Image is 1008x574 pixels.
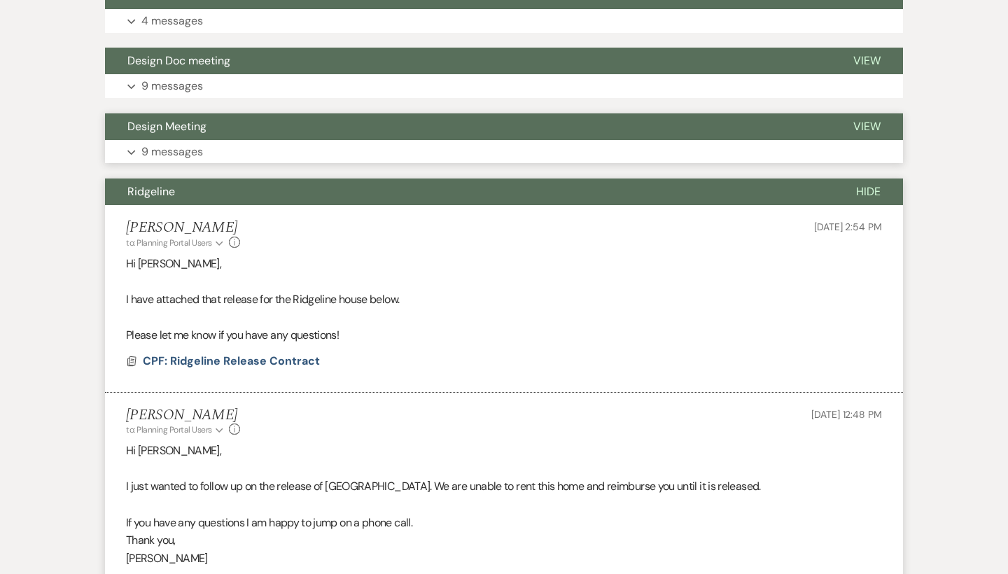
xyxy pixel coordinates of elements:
button: 9 messages [105,140,903,164]
p: Hi [PERSON_NAME], [126,442,882,460]
span: [DATE] 12:48 PM [811,408,882,421]
span: View [853,53,881,68]
button: to: Planning Portal Users [126,237,225,249]
p: Please let me know if you have any questions! [126,326,882,344]
p: Thank you, [126,531,882,549]
button: View [831,113,903,140]
p: 9 messages [141,77,203,95]
span: [DATE] 2:54 PM [814,220,882,233]
p: Hi [PERSON_NAME], [126,255,882,273]
button: Ridgeline [105,178,834,205]
p: [PERSON_NAME] [126,549,882,568]
span: Ridgeline [127,184,175,199]
span: to: Planning Portal Users [126,424,212,435]
h5: [PERSON_NAME] [126,219,240,237]
p: 9 messages [141,143,203,161]
button: View [831,48,903,74]
p: I just wanted to follow up on the release of [GEOGRAPHIC_DATA]. We are unable to rent this home a... [126,477,882,496]
button: 9 messages [105,74,903,98]
span: View [853,119,881,134]
span: CPF: Ridgeline Release Contract [143,353,320,368]
button: to: Planning Portal Users [126,423,225,436]
h5: [PERSON_NAME] [126,407,240,424]
p: 4 messages [141,12,203,30]
span: Hide [856,184,881,199]
button: Hide [834,178,903,205]
span: Design Doc meeting [127,53,230,68]
button: Design Meeting [105,113,831,140]
button: 4 messages [105,9,903,33]
button: Design Doc meeting [105,48,831,74]
span: Design Meeting [127,119,206,134]
button: CPF: Ridgeline Release Contract [143,353,323,370]
p: I have attached that release for the Ridgeline house below. [126,290,882,309]
p: If you have any questions I am happy to jump on a phone call. [126,514,882,532]
span: to: Planning Portal Users [126,237,212,248]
